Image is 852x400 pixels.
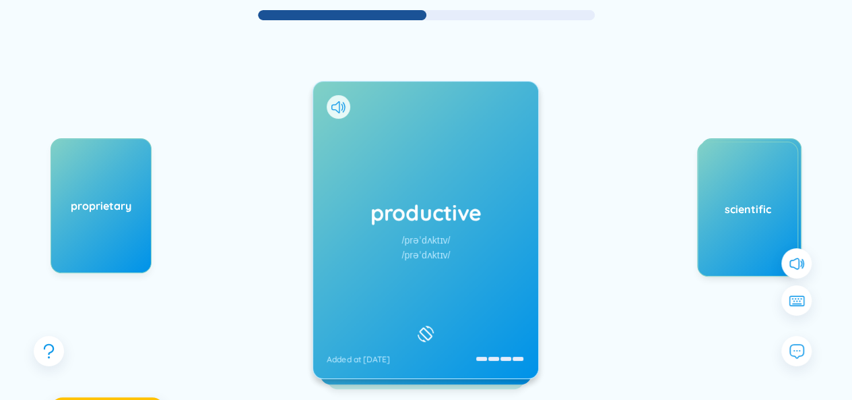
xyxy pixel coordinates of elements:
div: /prəˈdʌktɪv/ [402,248,451,262]
div: scientific [698,202,797,217]
span: question [40,343,57,360]
div: Added at [DATE] [327,354,389,365]
h1: productive [327,198,525,227]
button: question [34,336,64,366]
div: proprietary [51,198,151,213]
div: /prəˈdʌktɪv/ [402,233,451,248]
